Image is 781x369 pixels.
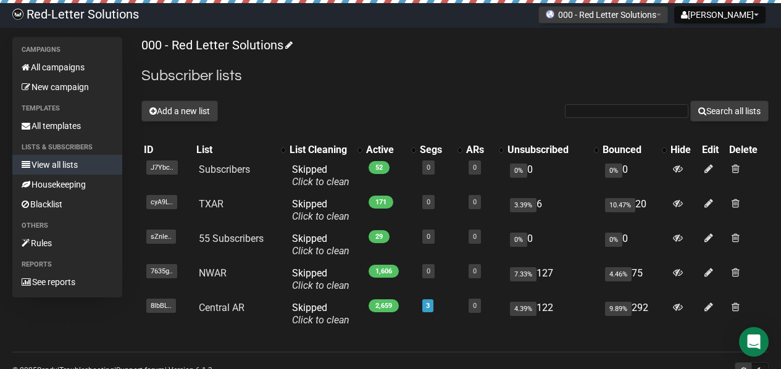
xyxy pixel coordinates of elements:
[417,141,464,159] th: Segs: No sort applied, activate to apply an ascending sort
[510,267,537,281] span: 7.33%
[600,297,667,331] td: 292
[287,141,364,159] th: List Cleaning: No sort applied, activate to apply an ascending sort
[12,175,122,194] a: Housekeeping
[141,38,291,52] a: 000 - Red Letter Solutions
[473,267,477,275] a: 0
[146,264,177,278] span: 7635g..
[605,164,622,178] span: 0%
[292,302,349,326] span: Skipped
[292,267,349,291] span: Skipped
[668,141,700,159] th: Hide: No sort applied, sorting is disabled
[292,245,349,257] a: Click to clean
[199,267,227,279] a: NWAR
[505,228,600,262] td: 0
[690,101,769,122] button: Search all lists
[427,233,430,241] a: 0
[473,164,477,172] a: 0
[605,198,635,212] span: 10.47%
[146,160,178,175] span: J7Ybc..
[292,164,349,188] span: Skipped
[466,144,493,156] div: ARs
[366,144,405,156] div: Active
[505,262,600,297] td: 127
[600,159,667,193] td: 0
[292,314,349,326] a: Click to clean
[427,267,430,275] a: 0
[12,116,122,136] a: All templates
[670,144,697,156] div: Hide
[12,233,122,253] a: Rules
[510,164,527,178] span: 0%
[199,198,223,210] a: TXAR
[292,280,349,291] a: Click to clean
[600,228,667,262] td: 0
[141,141,193,159] th: ID: No sort applied, sorting is disabled
[739,327,769,357] div: Open Intercom Messenger
[144,144,191,156] div: ID
[292,233,349,257] span: Skipped
[12,57,122,77] a: All campaigns
[141,65,769,87] h2: Subscriber lists
[369,299,399,312] span: 2,659
[505,297,600,331] td: 122
[292,176,349,188] a: Click to clean
[12,272,122,292] a: See reports
[603,144,655,156] div: Bounced
[473,302,477,310] a: 0
[292,210,349,222] a: Click to clean
[427,198,430,206] a: 0
[545,9,555,19] img: favicons
[727,141,769,159] th: Delete: No sort applied, sorting is disabled
[12,194,122,214] a: Blacklist
[510,302,537,316] span: 4.39%
[538,6,668,23] button: 000 - Red Letter Solutions
[196,144,275,156] div: List
[12,101,122,116] li: Templates
[600,262,667,297] td: 75
[146,299,176,313] span: 8lbBL..
[605,233,622,247] span: 0%
[12,140,122,155] li: Lists & subscribers
[12,77,122,97] a: New campaign
[12,218,122,233] li: Others
[473,233,477,241] a: 0
[505,141,600,159] th: Unsubscribed: No sort applied, activate to apply an ascending sort
[146,230,176,244] span: sZnIe..
[12,155,122,175] a: View all lists
[700,141,727,159] th: Edit: No sort applied, sorting is disabled
[369,196,393,209] span: 171
[12,43,122,57] li: Campaigns
[427,164,430,172] a: 0
[505,159,600,193] td: 0
[12,257,122,272] li: Reports
[605,302,632,316] span: 9.89%
[194,141,288,159] th: List: No sort applied, activate to apply an ascending sort
[199,233,264,244] a: 55 Subscribers
[464,141,505,159] th: ARs: No sort applied, activate to apply an ascending sort
[510,198,537,212] span: 3.39%
[510,233,527,247] span: 0%
[600,141,667,159] th: Bounced: No sort applied, activate to apply an ascending sort
[369,161,390,174] span: 52
[364,141,417,159] th: Active: No sort applied, activate to apply an ascending sort
[290,144,351,156] div: List Cleaning
[473,198,477,206] a: 0
[12,9,23,20] img: 983279c4004ba0864fc8a668c650e103
[146,195,177,209] span: cyA9L..
[426,302,430,310] a: 3
[369,230,390,243] span: 29
[505,193,600,228] td: 6
[199,164,250,175] a: Subscribers
[600,193,667,228] td: 20
[674,6,766,23] button: [PERSON_NAME]
[292,198,349,222] span: Skipped
[141,101,218,122] button: Add a new list
[199,302,244,313] a: Central AR
[420,144,451,156] div: Segs
[702,144,724,156] div: Edit
[605,267,632,281] span: 4.46%
[507,144,588,156] div: Unsubscribed
[369,265,399,278] span: 1,606
[729,144,766,156] div: Delete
